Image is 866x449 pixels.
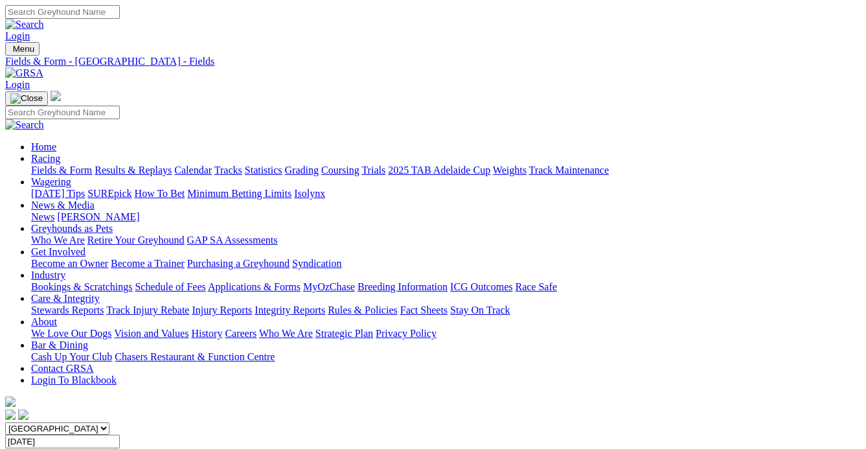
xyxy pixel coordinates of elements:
img: Close [10,93,43,104]
button: Toggle navigation [5,91,48,106]
a: 2025 TAB Adelaide Cup [388,165,490,176]
a: Get Involved [31,246,85,257]
div: Greyhounds as Pets [31,235,861,246]
a: [DATE] Tips [31,188,85,199]
a: Care & Integrity [31,293,100,304]
a: Rules & Policies [328,305,398,316]
a: Chasers Restaurant & Function Centre [115,351,275,362]
a: ICG Outcomes [450,281,512,292]
a: Careers [225,328,256,339]
a: [PERSON_NAME] [57,211,139,222]
a: Weights [493,165,527,176]
a: Strategic Plan [315,328,373,339]
a: Become an Owner [31,258,108,269]
a: Purchasing a Greyhound [187,258,290,269]
a: Privacy Policy [376,328,437,339]
a: Vision and Values [114,328,188,339]
img: logo-grsa-white.png [51,91,61,101]
div: Get Involved [31,258,861,270]
a: Results & Replays [95,165,172,176]
a: GAP SA Assessments [187,235,278,246]
a: Wagering [31,176,71,187]
a: Coursing [321,165,359,176]
div: Racing [31,165,861,176]
a: Bar & Dining [31,340,88,351]
a: Contact GRSA [31,363,93,374]
a: Applications & Forms [208,281,301,292]
img: facebook.svg [5,409,16,420]
a: Racing [31,153,60,164]
a: Login [5,30,30,41]
a: News [31,211,54,222]
div: News & Media [31,211,861,223]
a: Track Maintenance [529,165,609,176]
a: History [191,328,222,339]
a: Bookings & Scratchings [31,281,132,292]
div: Wagering [31,188,861,200]
a: Track Injury Rebate [106,305,189,316]
a: Fact Sheets [400,305,448,316]
div: Industry [31,281,861,293]
a: Greyhounds as Pets [31,223,113,234]
a: Grading [285,165,319,176]
a: About [31,316,57,327]
a: Who We Are [259,328,313,339]
a: Cash Up Your Club [31,351,112,362]
a: Minimum Betting Limits [187,188,291,199]
a: Fields & Form - [GEOGRAPHIC_DATA] - Fields [5,56,861,67]
a: MyOzChase [303,281,355,292]
a: Trials [361,165,385,176]
a: Login [5,79,30,90]
input: Select date [5,435,120,448]
a: Stay On Track [450,305,510,316]
img: Search [5,19,44,30]
a: SUREpick [87,188,131,199]
a: Login To Blackbook [31,374,117,386]
span: Menu [13,44,34,54]
a: Industry [31,270,65,281]
button: Toggle navigation [5,42,40,56]
a: Syndication [292,258,341,269]
div: Bar & Dining [31,351,861,363]
input: Search [5,106,120,119]
a: Fields & Form [31,165,92,176]
a: Tracks [214,165,242,176]
a: Who We Are [31,235,85,246]
input: Search [5,5,120,19]
img: Search [5,119,44,131]
div: About [31,328,861,340]
img: GRSA [5,67,43,79]
img: twitter.svg [18,409,28,420]
img: logo-grsa-white.png [5,397,16,407]
a: Schedule of Fees [135,281,205,292]
a: Calendar [174,165,212,176]
a: News & Media [31,200,95,211]
a: Become a Trainer [111,258,185,269]
a: Retire Your Greyhound [87,235,185,246]
a: How To Bet [135,188,185,199]
a: We Love Our Dogs [31,328,111,339]
a: Injury Reports [192,305,252,316]
a: Stewards Reports [31,305,104,316]
a: Race Safe [515,281,556,292]
a: Statistics [245,165,282,176]
div: Care & Integrity [31,305,861,316]
a: Breeding Information [358,281,448,292]
a: Isolynx [294,188,325,199]
a: Integrity Reports [255,305,325,316]
a: Home [31,141,56,152]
